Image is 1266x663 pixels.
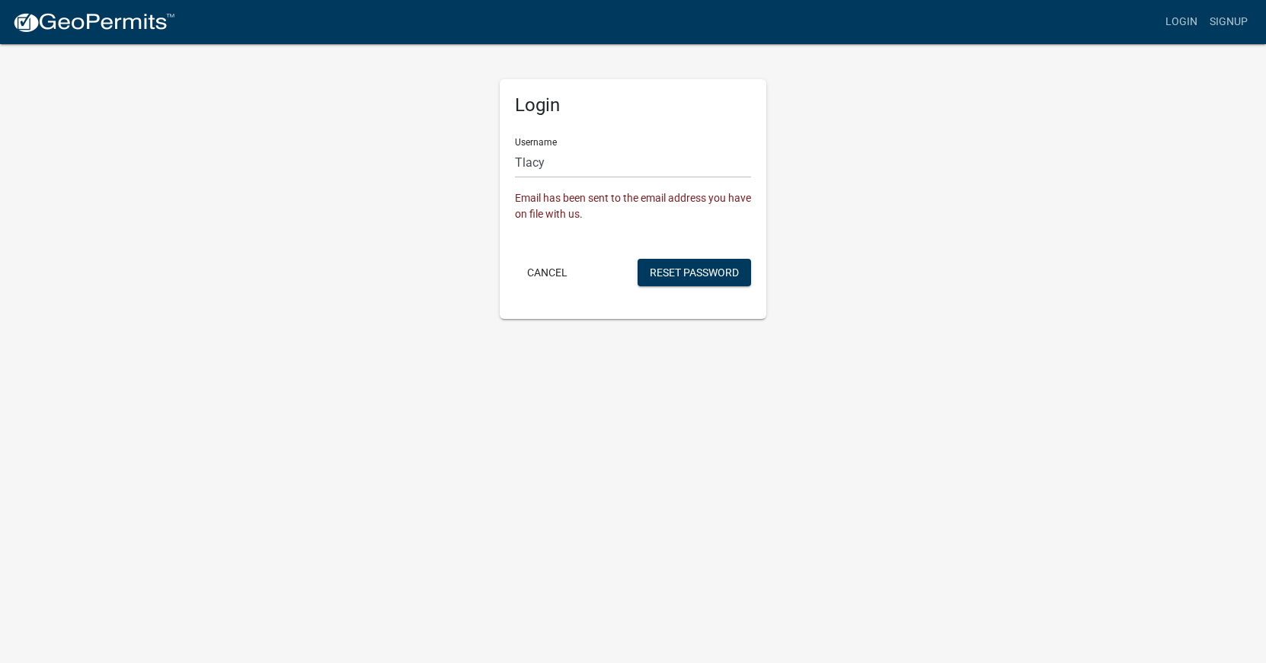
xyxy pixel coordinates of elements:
[515,190,751,222] div: Email has been sent to the email address you have on file with us.
[1159,8,1204,37] a: Login
[515,259,580,286] button: Cancel
[515,94,751,116] h5: Login
[1204,8,1254,37] a: Signup
[638,259,751,286] button: Reset Password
